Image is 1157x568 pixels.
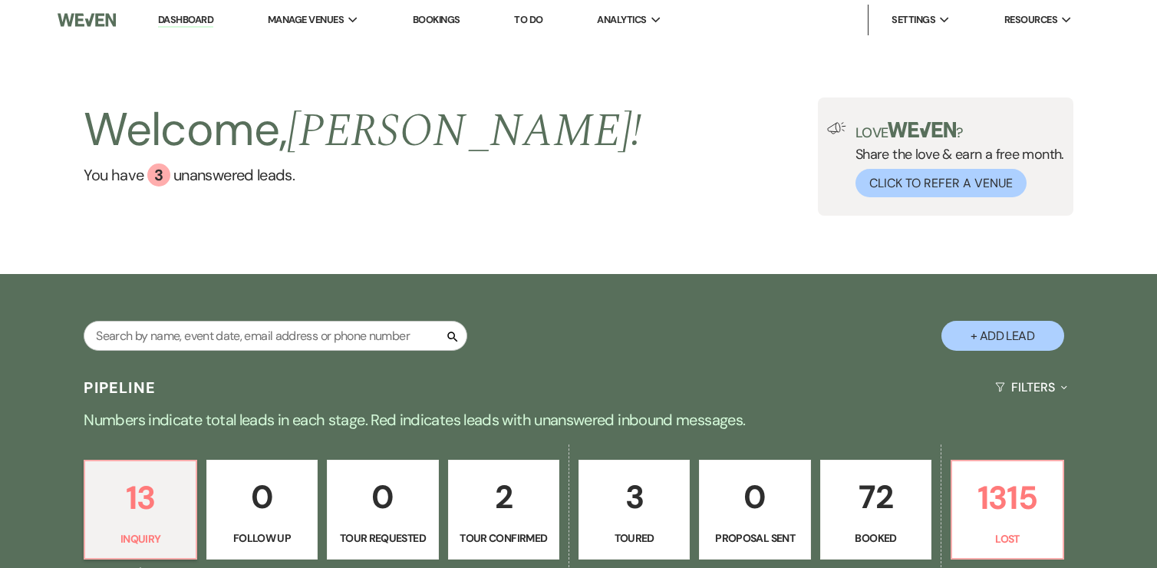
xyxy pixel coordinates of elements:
p: 72 [830,471,921,523]
p: Booked [830,530,921,547]
a: 3Toured [578,460,690,560]
a: 2Tour Confirmed [448,460,559,560]
a: You have 3 unanswered leads. [84,163,641,187]
p: Love ? [855,122,1064,140]
a: To Do [514,13,542,26]
p: Inquiry [94,530,186,547]
a: Bookings [413,13,460,26]
a: 0Proposal Sent [699,460,810,560]
a: 0Tour Requested [327,460,438,560]
span: Analytics [597,12,646,28]
button: Click to Refer a Venue [855,169,1027,197]
p: Numbers indicate total leads in each stage. Red indicates leads with unanswered inbound messages. [26,408,1131,432]
img: weven-logo-green.svg [888,122,956,137]
p: Tour Confirmed [458,530,549,547]
a: 13Inquiry [84,460,196,560]
p: 0 [216,471,308,523]
a: 72Booked [820,460,931,560]
h3: Pipeline [84,377,156,398]
p: Toured [588,530,680,547]
p: Tour Requested [337,530,428,547]
p: Lost [961,530,1053,547]
a: 1315Lost [951,460,1063,560]
div: Share the love & earn a free month. [846,122,1064,197]
input: Search by name, event date, email address or phone number [84,321,467,351]
p: 13 [94,472,186,523]
p: Follow Up [216,530,308,547]
p: Proposal Sent [709,530,800,547]
span: [PERSON_NAME] ! [287,96,641,167]
a: 0Follow Up [206,460,318,560]
img: loud-speaker-illustration.svg [827,122,846,134]
span: Resources [1004,12,1057,28]
p: 0 [337,471,428,523]
img: Weven Logo [58,4,115,36]
button: Filters [989,367,1073,408]
span: Manage Venues [268,12,344,28]
p: 0 [709,471,800,523]
p: 2 [458,471,549,523]
p: 3 [588,471,680,523]
div: 3 [147,163,170,187]
a: Dashboard [158,13,213,28]
button: + Add Lead [941,321,1064,351]
h2: Welcome, [84,97,641,163]
span: Settings [892,12,935,28]
p: 1315 [961,472,1053,523]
